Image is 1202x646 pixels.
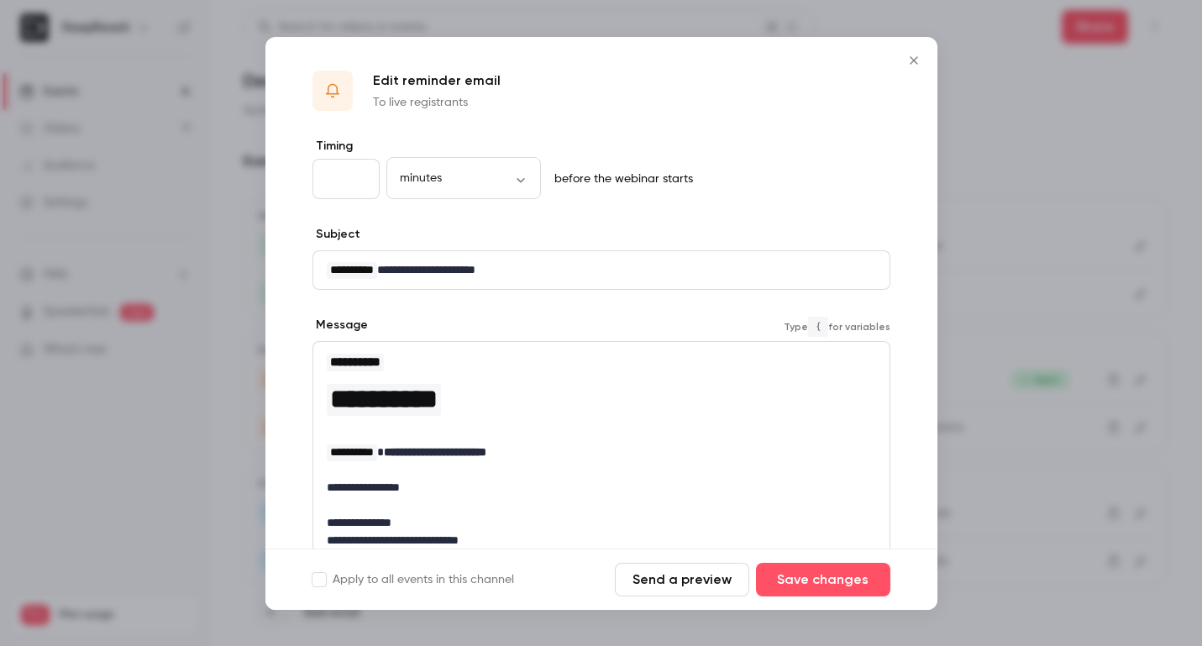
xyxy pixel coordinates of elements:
button: Save changes [756,563,890,596]
p: Edit reminder email [373,71,501,91]
label: Apply to all events in this channel [312,571,514,588]
p: To live registrants [373,94,501,111]
div: editor [313,251,890,289]
p: before the webinar starts [548,171,693,187]
code: { [808,317,828,337]
button: Close [897,44,931,77]
button: Send a preview [615,563,749,596]
label: Timing [312,138,890,155]
label: Message [312,317,368,334]
label: Subject [312,226,360,243]
div: editor [313,342,890,559]
span: Type for variables [784,317,890,337]
div: minutes [386,170,541,186]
